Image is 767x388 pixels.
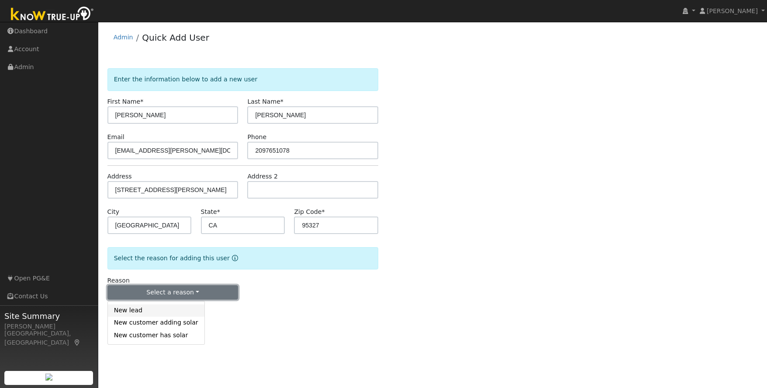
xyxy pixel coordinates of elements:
button: Select a reason [107,285,238,300]
label: City [107,207,120,217]
label: Address [107,172,132,181]
div: Enter the information below to add a new user [107,68,379,91]
label: State [201,207,220,217]
div: [GEOGRAPHIC_DATA], [GEOGRAPHIC_DATA] [4,329,93,347]
label: Email [107,133,124,142]
a: New customer has solar [108,329,204,341]
label: Last Name [247,97,283,106]
a: Reason for new user [230,255,238,262]
a: New customer adding solar [108,317,204,329]
img: retrieve [45,374,52,381]
label: Reason [107,276,130,285]
span: Required [280,98,283,105]
a: Map [73,339,81,346]
label: Phone [247,133,266,142]
span: Required [217,208,220,215]
label: Address 2 [247,172,278,181]
span: Site Summary [4,310,93,322]
span: Required [321,208,325,215]
span: Required [140,98,143,105]
a: Quick Add User [142,32,209,43]
a: New lead [108,304,204,317]
a: Admin [114,34,133,41]
label: First Name [107,97,144,106]
div: [PERSON_NAME] [4,322,93,331]
label: Zip Code [294,207,325,217]
span: [PERSON_NAME] [707,7,758,14]
img: Know True-Up [7,5,98,24]
div: Select the reason for adding this user [107,247,379,269]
